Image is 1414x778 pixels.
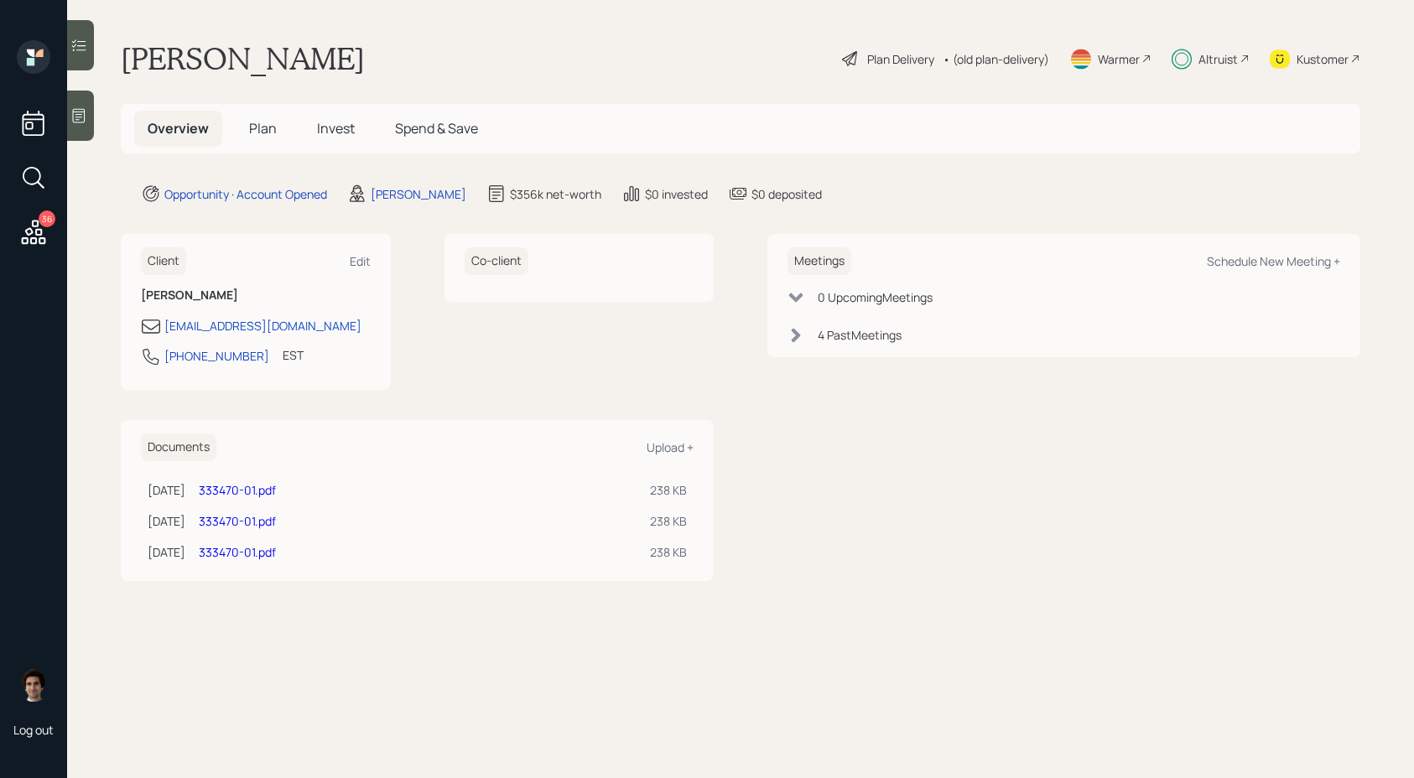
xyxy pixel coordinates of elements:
div: Opportunity · Account Opened [164,185,327,203]
div: [DATE] [148,481,185,499]
div: 238 KB [650,512,687,530]
span: Plan [249,119,277,137]
h6: Documents [141,433,216,461]
h1: [PERSON_NAME] [121,40,365,77]
h6: Co-client [465,247,528,275]
div: 0 Upcoming Meeting s [818,288,933,306]
div: $356k net-worth [510,185,601,203]
span: Spend & Save [395,119,478,137]
div: [EMAIL_ADDRESS][DOMAIN_NAME] [164,317,361,335]
a: 333470-01.pdf [199,482,276,498]
div: Log out [13,722,54,738]
div: Altruist [1198,50,1238,68]
div: 36 [39,210,55,227]
span: Invest [317,119,355,137]
div: [PERSON_NAME] [371,185,466,203]
div: [DATE] [148,512,185,530]
div: [PHONE_NUMBER] [164,347,269,365]
div: Plan Delivery [867,50,934,68]
div: • (old plan-delivery) [943,50,1049,68]
div: 238 KB [650,543,687,561]
div: Schedule New Meeting + [1207,253,1340,269]
div: [DATE] [148,543,185,561]
img: harrison-schaefer-headshot-2.png [17,668,50,702]
div: 238 KB [650,481,687,499]
h6: [PERSON_NAME] [141,288,371,303]
div: EST [283,346,304,364]
span: Overview [148,119,209,137]
a: 333470-01.pdf [199,513,276,529]
div: Kustomer [1297,50,1349,68]
div: $0 invested [645,185,708,203]
div: Upload + [647,439,694,455]
h6: Meetings [788,247,851,275]
div: $0 deposited [751,185,822,203]
a: 333470-01.pdf [199,544,276,560]
h6: Client [141,247,186,275]
div: 4 Past Meeting s [818,326,902,344]
div: Edit [350,253,371,269]
div: Warmer [1098,50,1140,68]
